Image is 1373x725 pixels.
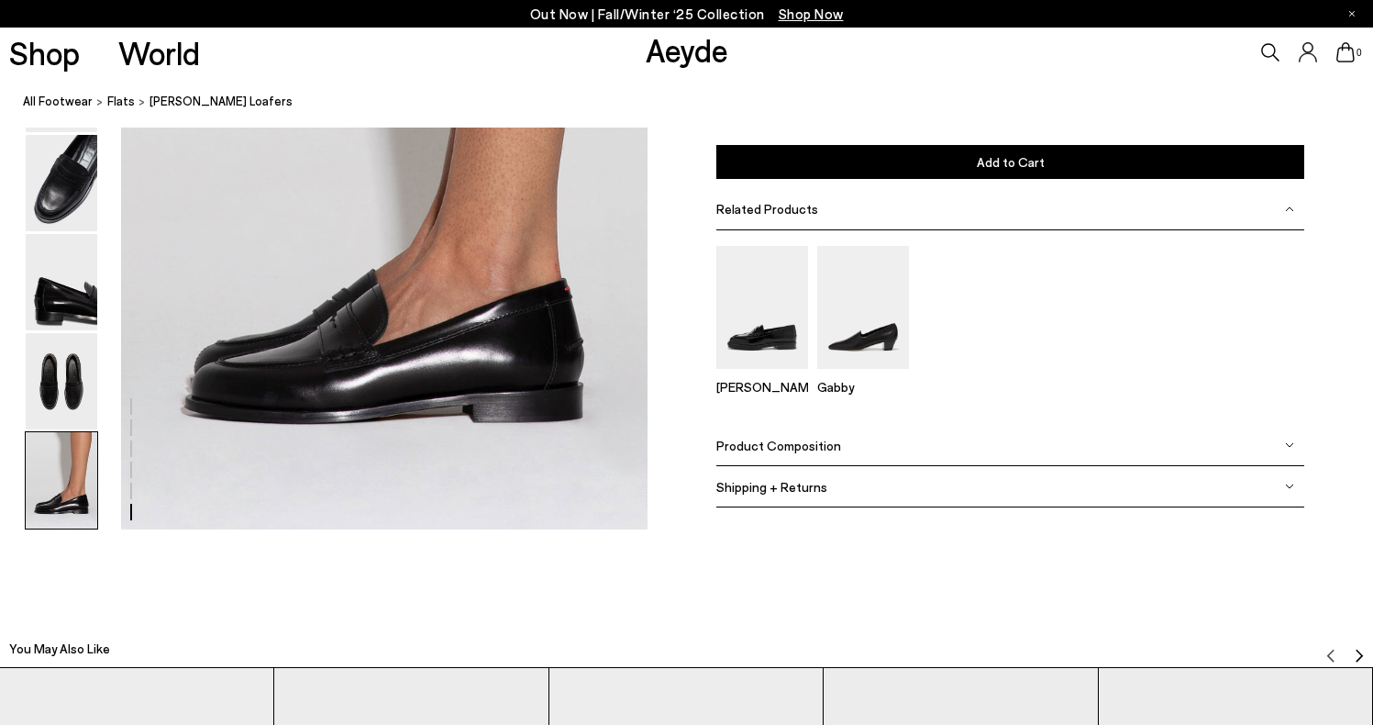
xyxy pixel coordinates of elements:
[716,437,841,452] span: Product Composition
[1352,648,1367,663] img: svg%3E
[107,92,135,111] a: flats
[779,6,844,22] span: Navigate to /collections/new-in
[716,145,1304,179] button: Add to Cart
[1285,482,1294,491] img: svg%3E
[1285,441,1294,450] img: svg%3E
[9,37,80,69] a: Shop
[23,77,1373,128] nav: breadcrumb
[23,92,93,111] a: All Footwear
[107,94,135,108] span: flats
[817,378,909,394] p: Gabby
[716,478,827,494] span: Shipping + Returns
[716,355,808,394] a: Leon Loafers [PERSON_NAME]
[1285,204,1294,213] img: svg%3E
[716,246,808,368] img: Leon Loafers
[1323,635,1338,663] button: Previous slide
[817,355,909,394] a: Gabby Almond-Toe Loafers Gabby
[9,640,110,658] h2: You May Also Like
[26,432,97,529] img: Oscar Leather Loafers - Image 6
[118,37,200,69] a: World
[1352,635,1367,663] button: Next slide
[716,201,818,217] span: Related Products
[26,333,97,429] img: Oscar Leather Loafers - Image 5
[1355,48,1364,58] span: 0
[646,30,728,69] a: Aeyde
[1323,648,1338,663] img: svg%3E
[26,135,97,231] img: Oscar Leather Loafers - Image 3
[1336,42,1355,62] a: 0
[149,92,293,111] span: [PERSON_NAME] Loafers
[26,234,97,330] img: Oscar Leather Loafers - Image 4
[817,246,909,368] img: Gabby Almond-Toe Loafers
[530,3,844,26] p: Out Now | Fall/Winter ‘25 Collection
[977,154,1045,170] span: Add to Cart
[716,378,808,394] p: [PERSON_NAME]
